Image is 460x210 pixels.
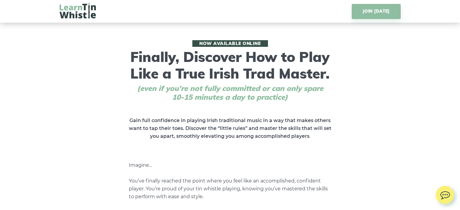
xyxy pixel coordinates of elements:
[436,186,454,201] img: chat.svg
[126,40,334,102] h1: Finally, Discover How to Play Like a True Irish Trad Master.
[201,133,309,139] strong: elevating you among accomplished players
[135,84,325,102] span: (even if you’re not fully committed or can only spare 10-15 minutes a day to practice)
[129,118,331,139] strong: Gain full confidence in playing Irish traditional music in a way that makes others want to tap th...
[192,40,268,47] span: Now available online
[352,4,400,19] a: JOIN [DATE]
[60,3,96,18] img: LearnTinWhistle.com
[129,117,331,140] p: .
